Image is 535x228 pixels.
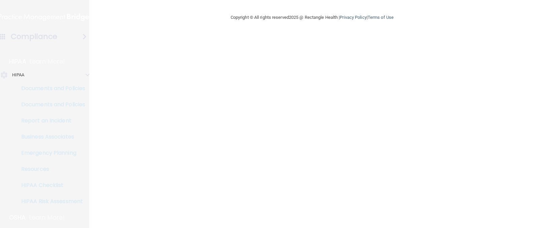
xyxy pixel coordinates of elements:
a: Terms of Use [368,15,394,20]
p: OSHA [9,214,26,222]
p: HIPAA [9,58,26,66]
a: Privacy Policy [340,15,366,20]
p: HIPAA [12,71,25,79]
p: Documents and Policies [4,101,96,108]
p: Emergency Planning [4,150,96,156]
h4: Compliance [11,32,58,41]
p: Report an Incident [4,117,96,124]
p: HIPAA Risk Assessment [4,198,96,205]
p: HIPAA Checklist [4,182,96,189]
p: Learn More! [29,214,65,222]
p: Business Associates [4,134,96,140]
p: Resources [4,166,96,173]
p: Documents and Policies [4,85,96,92]
div: Copyright © All rights reserved 2025 @ Rectangle Health | | [189,7,435,28]
p: Learn More! [30,58,65,66]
